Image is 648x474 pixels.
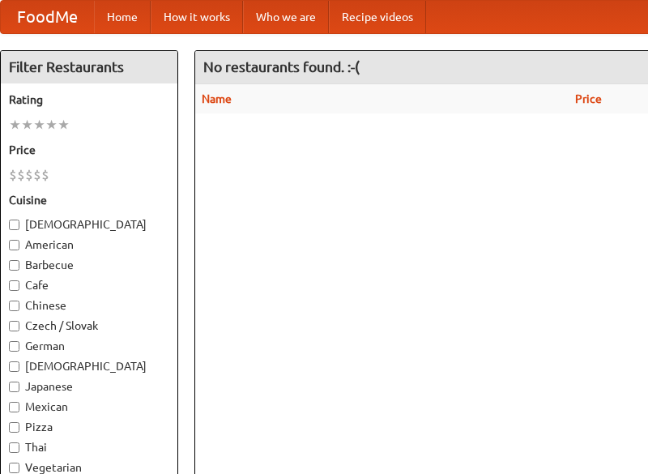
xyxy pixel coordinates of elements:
a: How it works [151,1,243,33]
h5: Price [9,142,169,158]
label: Mexican [9,399,169,415]
li: ★ [21,116,33,134]
label: [DEMOGRAPHIC_DATA] [9,216,169,233]
h5: Cuisine [9,192,169,208]
input: Barbecue [9,260,19,271]
input: Czech / Slovak [9,321,19,331]
input: Japanese [9,382,19,392]
h5: Rating [9,92,169,108]
input: Vegetarian [9,463,19,473]
li: $ [17,166,25,184]
input: American [9,240,19,250]
a: Home [94,1,151,33]
a: Recipe videos [329,1,426,33]
li: $ [25,166,33,184]
label: Chinese [9,297,169,314]
input: Cafe [9,280,19,291]
a: Who we are [243,1,329,33]
input: German [9,341,19,352]
input: [DEMOGRAPHIC_DATA] [9,220,19,230]
input: Thai [9,442,19,453]
label: Cafe [9,277,169,293]
label: Barbecue [9,257,169,273]
li: $ [33,166,41,184]
input: Mexican [9,402,19,412]
a: Name [202,92,232,105]
ng-pluralize: No restaurants found. :-( [203,59,360,75]
label: German [9,338,169,354]
li: ★ [45,116,58,134]
input: Pizza [9,422,19,433]
label: Japanese [9,378,169,395]
label: [DEMOGRAPHIC_DATA] [9,358,169,374]
li: ★ [9,116,21,134]
label: Pizza [9,419,169,435]
a: Price [575,92,602,105]
label: Czech / Slovak [9,318,169,334]
li: $ [41,166,49,184]
li: ★ [33,116,45,134]
label: American [9,237,169,253]
h4: Filter Restaurants [1,51,177,83]
li: ★ [58,116,70,134]
li: $ [9,166,17,184]
input: Chinese [9,301,19,311]
label: Thai [9,439,169,455]
input: [DEMOGRAPHIC_DATA] [9,361,19,372]
a: FoodMe [1,1,94,33]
